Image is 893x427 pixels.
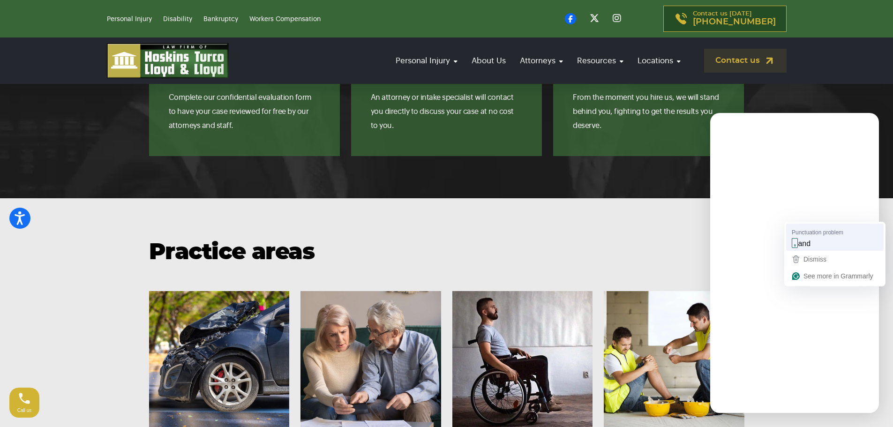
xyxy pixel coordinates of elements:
a: Disability [163,16,192,22]
p: From the moment you hire us, we will stand behind you, fighting to get the results you deserve. [573,90,724,133]
a: Resources [572,47,628,74]
a: Attorneys [515,47,568,74]
h2: Practice areas [149,240,744,265]
a: Personal Injury [391,47,462,74]
a: Contact us [DATE][PHONE_NUMBER] [663,6,787,32]
a: About Us [467,47,510,74]
a: Workers Compensation [249,16,321,22]
a: Locations [633,47,685,74]
a: Personal Injury [107,16,152,22]
p: An attorney or intake specialist will contact you directly to discuss your case at no cost to you. [371,90,522,133]
span: Call us [17,408,32,413]
p: Complete our confidential evaluation form to have your case reviewed for free by our attorneys an... [169,90,320,133]
span: [PHONE_NUMBER] [693,17,776,27]
a: Contact us [704,49,787,73]
p: Contact us [DATE] [693,11,776,27]
img: logo [107,43,229,78]
a: Bankruptcy [203,16,238,22]
iframe: To enrich screen reader interactions, please activate Accessibility in Grammarly extension settings [710,113,879,413]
